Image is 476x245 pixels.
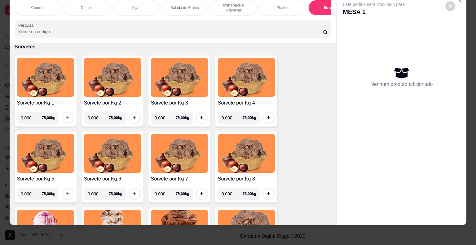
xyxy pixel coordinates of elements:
[343,1,405,7] p: Este pedido será vinculado para
[84,58,141,97] img: product-image
[324,5,339,10] p: Sorvetes
[18,23,36,28] label: Pesquisa
[218,134,275,173] img: product-image
[17,175,74,183] h4: Sorvete por Kg 5
[155,112,176,124] input: 0.00
[132,5,139,10] p: Açaí
[151,134,208,173] img: product-image
[151,58,208,97] img: product-image
[21,112,42,124] input: 0.00
[84,134,141,173] img: product-image
[343,7,405,16] p: MESA 1
[222,188,243,200] input: 0.00
[17,58,74,97] img: product-image
[84,99,141,107] h4: Sorvete por Kg 2
[84,175,141,183] h4: Sorvete por Kg 6
[218,175,275,183] h4: Sorvete por Kg 8
[216,3,252,13] p: Milk shake e Vitaminas
[17,134,74,173] img: product-image
[370,81,433,88] p: Nenhum produto adicionado
[222,112,243,124] input: 0.00
[18,29,323,35] input: Pesquisa
[17,99,74,107] h4: Sorvete por Kg 1
[197,113,207,123] button: increase-product-quantity
[88,188,109,200] input: 0.00
[15,43,332,51] p: Sorvetes
[276,5,289,10] p: Picolés
[218,58,275,97] img: product-image
[63,189,73,199] button: increase-product-quantity
[151,175,208,183] h4: Sorvete por Kg 7
[197,189,207,199] button: increase-product-quantity
[151,99,208,107] h4: Sorvete por Kg 3
[88,112,109,124] input: 0.00
[264,189,274,199] button: increase-product-quantity
[264,113,274,123] button: increase-product-quantity
[63,113,73,123] button: increase-product-quantity
[31,5,44,10] p: Churros
[130,113,140,123] button: increase-product-quantity
[155,188,176,200] input: 0.00
[170,5,199,10] p: Salada de Frutas
[130,189,140,199] button: increase-product-quantity
[218,99,275,107] h4: Sorvete por Kg 4
[21,188,42,200] input: 0.00
[81,5,93,10] p: Donuts
[445,1,455,11] button: decrease-product-quantity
